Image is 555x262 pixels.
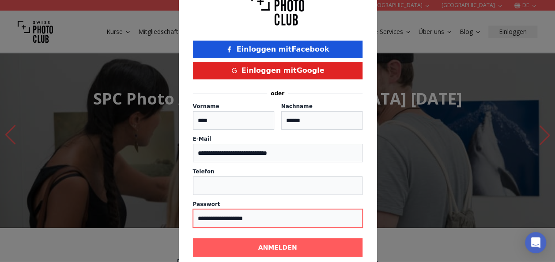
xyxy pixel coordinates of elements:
p: oder [271,90,284,97]
label: Nachname [281,103,313,109]
label: Passwort [193,201,220,207]
label: E-Mail [193,136,211,142]
button: Einloggen mitFacebook [193,41,362,58]
button: Anmelden [193,238,362,257]
label: Telefon [193,168,215,175]
label: Vorname [193,103,219,109]
span: Anmelden [251,240,304,255]
button: Einloggen mitGoogle [193,62,362,79]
